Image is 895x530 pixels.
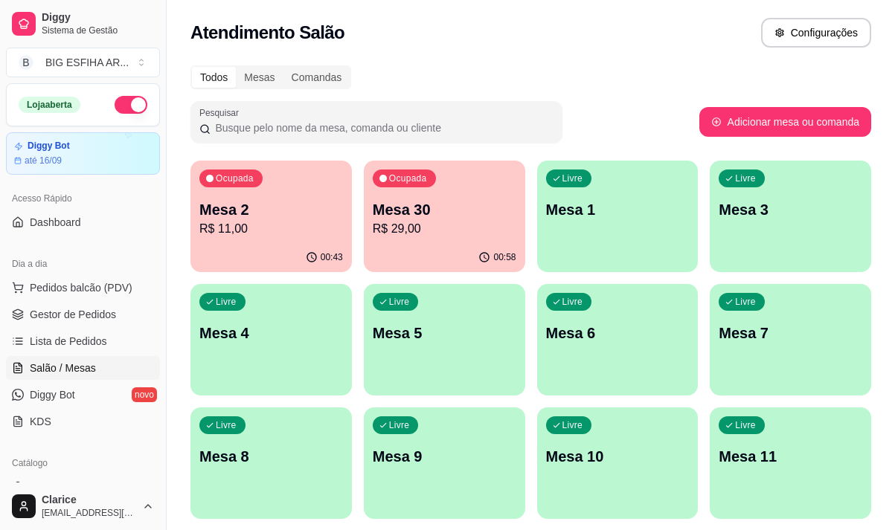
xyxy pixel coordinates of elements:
[6,132,160,175] a: Diggy Botaté 16/09
[373,199,516,220] p: Mesa 30
[719,323,862,343] p: Mesa 7
[30,361,96,375] span: Salão / Mesas
[6,276,160,300] button: Pedidos balcão (PDV)
[30,387,75,402] span: Diggy Bot
[6,451,160,475] div: Catálogo
[216,296,237,308] p: Livre
[190,161,352,272] button: OcupadaMesa 2R$ 11,0000:43
[373,323,516,343] p: Mesa 5
[199,199,343,220] p: Mesa 2
[719,199,862,220] p: Mesa 3
[6,303,160,326] a: Gestor de Pedidos
[211,120,554,135] input: Pesquisar
[30,307,116,322] span: Gestor de Pedidos
[19,97,80,113] div: Loja aberta
[493,251,516,263] p: 00:58
[373,220,516,238] p: R$ 29,00
[6,252,160,276] div: Dia a dia
[710,407,871,519] button: LivreMesa 11
[389,419,410,431] p: Livre
[735,296,756,308] p: Livre
[537,284,699,395] button: LivreMesa 6
[6,410,160,433] a: KDS
[6,383,160,407] a: Diggy Botnovo
[699,107,871,137] button: Adicionar mesa ou comanda
[45,55,129,70] div: BIG ESFIHA AR ...
[216,172,254,184] p: Ocupada
[283,67,350,88] div: Comandas
[236,67,283,88] div: Mesas
[364,284,525,395] button: LivreMesa 5
[6,187,160,210] div: Acesso Rápido
[389,296,410,308] p: Livre
[562,296,583,308] p: Livre
[546,199,690,220] p: Mesa 1
[710,161,871,272] button: LivreMesa 3
[190,284,352,395] button: LivreMesa 4
[30,215,81,230] span: Dashboard
[546,323,690,343] p: Mesa 6
[364,407,525,519] button: LivreMesa 9
[389,172,427,184] p: Ocupada
[199,106,244,119] label: Pesquisar
[42,25,154,36] span: Sistema de Gestão
[562,172,583,184] p: Livre
[192,67,236,88] div: Todos
[30,280,132,295] span: Pedidos balcão (PDV)
[6,488,160,524] button: Clarice[EMAIL_ADDRESS][DOMAIN_NAME]
[199,446,343,467] p: Mesa 8
[373,446,516,467] p: Mesa 9
[30,414,51,429] span: KDS
[42,494,136,507] span: Clarice
[42,507,136,519] span: [EMAIL_ADDRESS][DOMAIN_NAME]
[42,11,154,25] span: Diggy
[115,96,147,114] button: Alterar Status
[761,18,871,48] button: Configurações
[719,446,862,467] p: Mesa 11
[190,21,344,45] h2: Atendimento Salão
[6,329,160,353] a: Lista de Pedidos
[6,210,160,234] a: Dashboard
[190,407,352,519] button: LivreMesa 8
[364,161,525,272] button: OcupadaMesa 30R$ 29,0000:58
[710,284,871,395] button: LivreMesa 7
[30,334,107,349] span: Lista de Pedidos
[199,323,343,343] p: Mesa 4
[216,419,237,431] p: Livre
[6,475,160,499] a: Produtos
[19,55,33,70] span: B
[25,155,62,167] article: até 16/09
[6,48,160,77] button: Select a team
[735,419,756,431] p: Livre
[537,407,699,519] button: LivreMesa 10
[735,172,756,184] p: Livre
[562,419,583,431] p: Livre
[6,356,160,380] a: Salão / Mesas
[6,6,160,42] a: DiggySistema de Gestão
[199,220,343,238] p: R$ 11,00
[537,161,699,272] button: LivreMesa 1
[28,140,70,152] article: Diggy Bot
[546,446,690,467] p: Mesa 10
[321,251,343,263] p: 00:43
[30,479,71,494] span: Produtos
